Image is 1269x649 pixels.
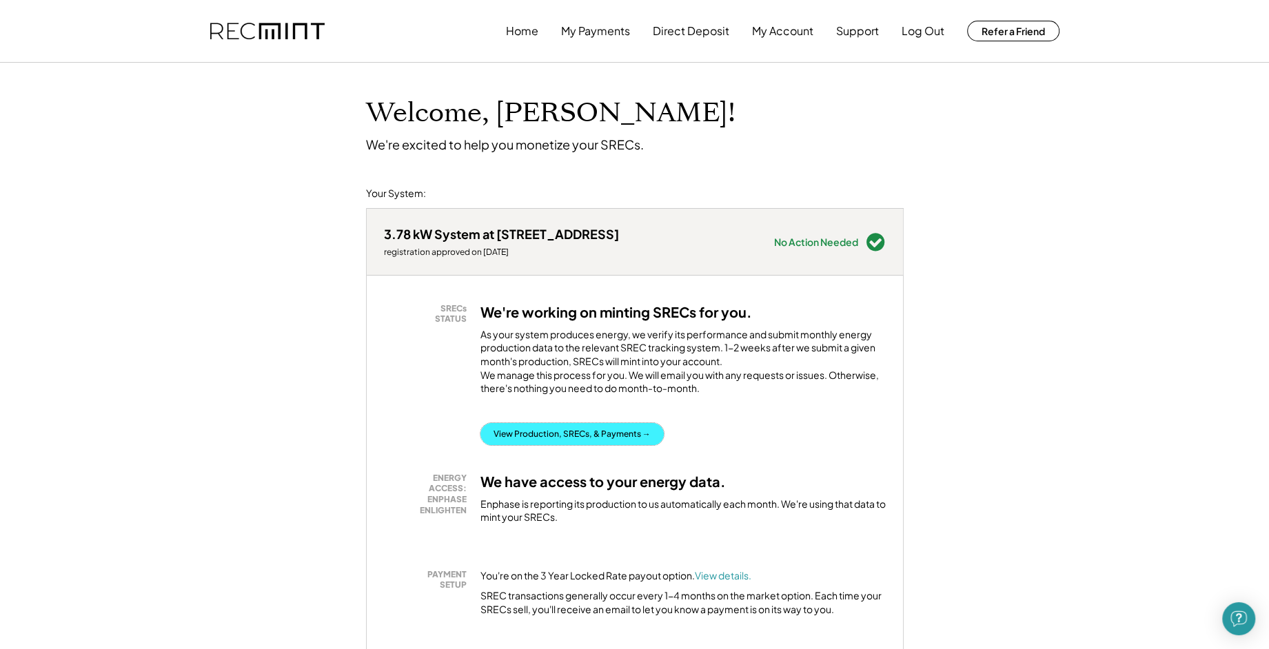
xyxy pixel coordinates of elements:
button: Direct Deposit [653,17,729,45]
div: 3.78 kW System at [STREET_ADDRESS] [384,226,619,242]
div: Open Intercom Messenger [1222,602,1255,635]
button: My Account [752,17,813,45]
button: View Production, SRECs, & Payments → [480,423,664,445]
div: No Action Needed [774,237,858,247]
div: Your System: [366,187,426,200]
div: SRECs STATUS [391,303,467,324]
div: We're excited to help you monetize your SRECs. [366,136,644,152]
img: recmint-logotype%403x.png [210,23,325,40]
div: PAYMENT SETUP [391,569,467,590]
div: ENERGY ACCESS: ENPHASE ENLIGHTEN [391,473,467,515]
a: View details. [695,569,751,581]
div: Enphase is reporting its production to us automatically each month. We're using that data to mint... [480,497,886,524]
button: Support [836,17,879,45]
div: As your system produces energy, we verify its performance and submit monthly energy production da... [480,328,886,402]
h3: We're working on minting SRECs for you. [480,303,752,321]
h3: We have access to your energy data. [480,473,726,491]
button: Refer a Friend [967,21,1059,41]
button: My Payments [561,17,630,45]
h1: Welcome, [PERSON_NAME]! [366,97,735,130]
div: registration approved on [DATE] [384,247,619,258]
button: Log Out [902,17,944,45]
button: Home [506,17,538,45]
div: You're on the 3 Year Locked Rate payout option. [480,569,751,583]
div: SREC transactions generally occur every 1-4 months on the market option. Each time your SRECs sel... [480,589,886,616]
